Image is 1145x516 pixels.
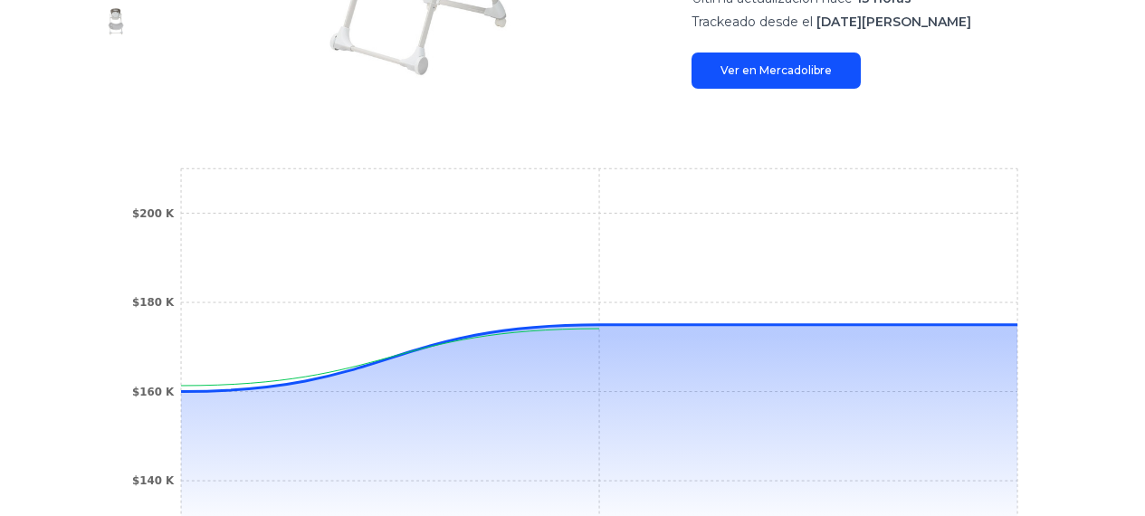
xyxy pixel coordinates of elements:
span: Trackeado desde el [692,14,813,30]
tspan: $200 K [132,207,175,220]
a: Ver en Mercadolibre [692,53,861,89]
img: Silla De Comer Carestino Petra Gris Oscuro [101,7,130,36]
span: [DATE][PERSON_NAME] [816,14,971,30]
tspan: $140 K [132,474,175,487]
tspan: $180 K [132,296,175,309]
tspan: $160 K [132,386,175,398]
